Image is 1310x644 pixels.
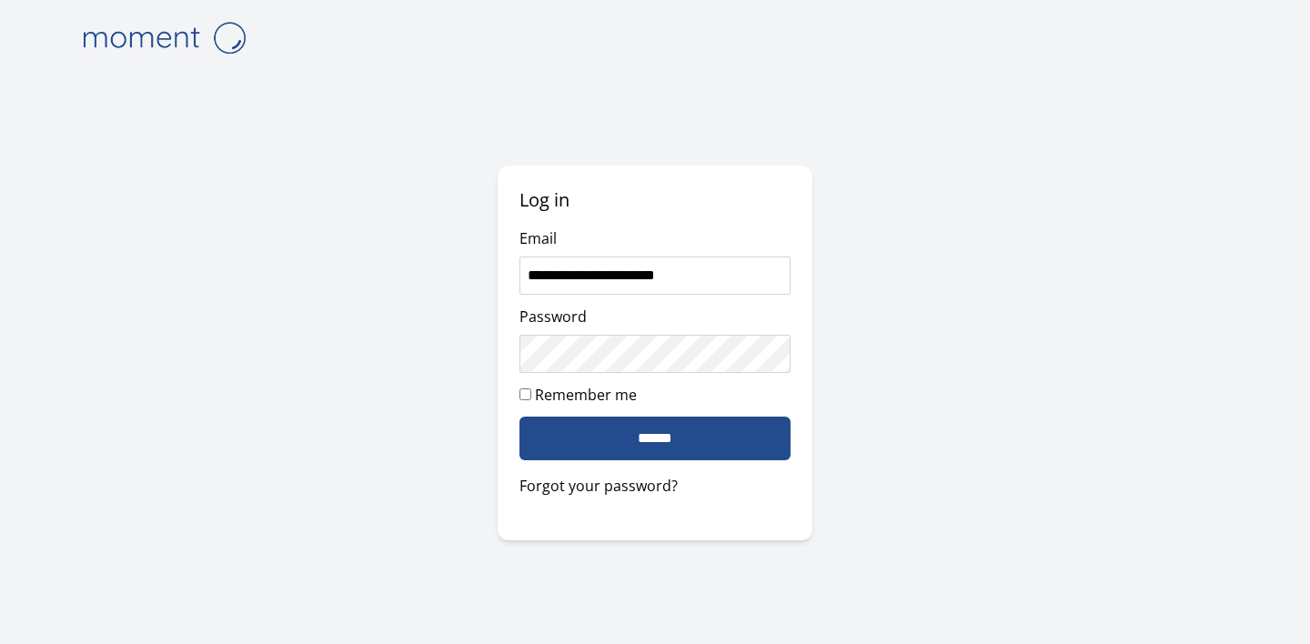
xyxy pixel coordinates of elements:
label: Remember me [535,385,637,405]
h2: Log in [519,187,791,213]
img: logo-4e3dc11c47720685a147b03b5a06dd966a58ff35d612b21f08c02c0306f2b779.png [73,15,255,61]
label: Email [519,228,557,248]
label: Password [519,307,587,327]
a: Forgot your password? [519,475,791,497]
